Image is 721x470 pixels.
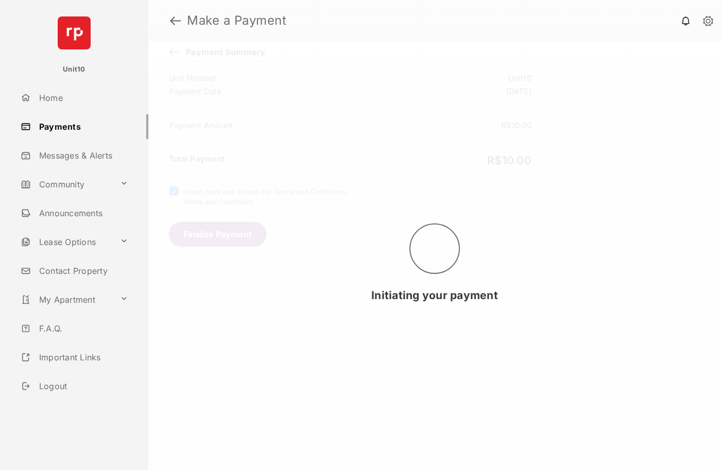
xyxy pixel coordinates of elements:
[16,345,132,370] a: Important Links
[16,316,148,341] a: F.A.Q.
[16,287,116,312] a: My Apartment
[16,85,148,110] a: Home
[371,289,498,302] span: Initiating your payment
[16,258,148,283] a: Contact Property
[16,374,148,398] a: Logout
[16,143,148,168] a: Messages & Alerts
[16,230,116,254] a: Lease Options
[187,14,286,27] strong: Make a Payment
[16,114,148,139] a: Payments
[63,64,85,75] p: Unit10
[16,201,148,225] a: Announcements
[58,16,91,49] img: svg+xml;base64,PHN2ZyB4bWxucz0iaHR0cDovL3d3dy53My5vcmcvMjAwMC9zdmciIHdpZHRoPSI2NCIgaGVpZ2h0PSI2NC...
[16,172,116,197] a: Community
